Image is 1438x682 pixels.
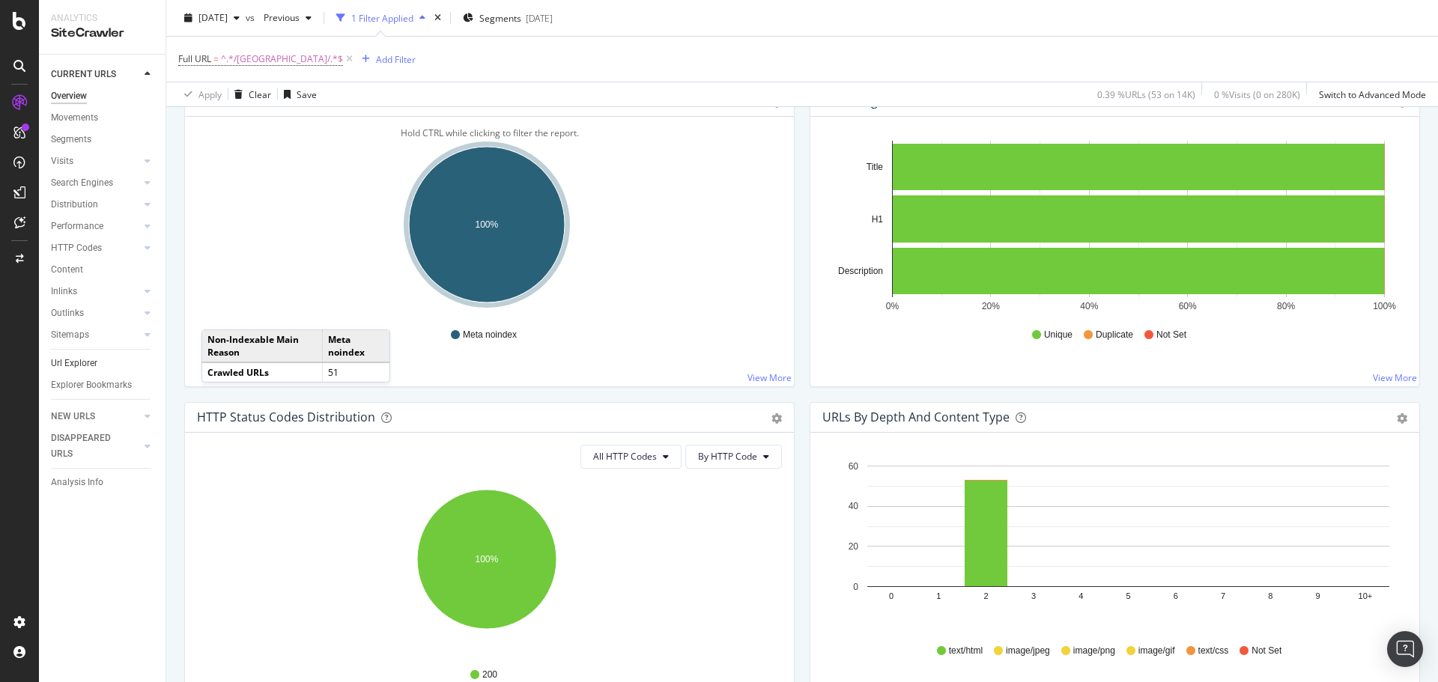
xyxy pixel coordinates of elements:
span: Segments [479,11,521,24]
div: HTTP Codes [51,240,102,256]
div: CURRENT URLS [51,67,116,82]
td: Non-Indexable Main Reason [202,330,322,362]
text: 1 [936,591,941,600]
text: 100% [1373,301,1396,311]
text: 100% [476,554,499,564]
span: By HTTP Code [698,450,757,463]
a: NEW URLS [51,409,140,424]
button: [DATE] [178,6,246,30]
a: Sitemaps [51,327,140,343]
a: Visits [51,153,140,169]
text: 60 [849,461,859,472]
span: ^.*/[GEOGRAPHIC_DATA]/.*$ [221,49,343,70]
text: 3 [1031,591,1036,600]
div: Clear [249,88,271,100]
div: 1 Filter Applied [351,11,413,24]
span: Not Set [1252,645,1281,657]
div: Save [297,88,317,100]
a: Outlinks [51,305,140,321]
span: Unique [1044,329,1073,341]
text: 100% [476,219,499,230]
a: Distribution [51,197,140,213]
text: 2 [984,591,989,600]
a: Inlinks [51,284,140,299]
span: 200 [482,669,497,681]
span: Full URL [178,52,211,65]
div: Apply [198,88,222,100]
text: 10+ [1359,591,1373,600]
div: Open Intercom Messenger [1387,631,1423,667]
div: gear [771,413,782,424]
button: Add Filter [356,50,416,68]
text: H1 [872,214,884,225]
text: 20 [849,541,859,552]
div: gear [1397,413,1407,424]
div: SiteCrawler [51,25,154,42]
div: 0 % Visits ( 0 on 280K ) [1214,88,1300,100]
button: All HTTP Codes [580,445,682,469]
div: HTTP Status Codes Distribution [197,409,375,424]
a: Search Engines [51,175,140,191]
a: Explorer Bookmarks [51,377,155,393]
a: CURRENT URLS [51,67,140,82]
button: Save [278,82,317,106]
svg: A chart. [197,141,777,314]
div: Overview [51,88,87,104]
span: Previous [258,11,300,24]
div: Sitemaps [51,327,89,343]
div: Inlinks [51,284,77,299]
div: Analysis Info [51,475,103,490]
span: Meta noindex [463,329,517,341]
div: Explorer Bookmarks [51,377,132,393]
div: times [431,10,444,25]
div: Segments [51,132,91,147]
span: text/html [949,645,983,657]
span: 2025 Aug. 25th [198,11,228,24]
div: Add Filter [376,52,416,65]
a: View More [1373,371,1417,384]
a: Content [51,262,155,278]
span: text/css [1198,645,1229,657]
div: [DATE] [526,11,553,24]
span: vs [246,11,258,24]
div: URLs by Depth and Content Type [822,409,1010,424]
td: 51 [322,362,389,382]
text: 5 [1126,591,1130,600]
div: Outlinks [51,305,84,321]
span: image/jpeg [1006,645,1050,657]
a: View More [747,371,792,384]
text: Title [867,162,884,172]
span: image/gif [1138,645,1175,657]
text: 0 [853,582,858,592]
text: 40% [1080,301,1098,311]
text: 0% [886,301,899,311]
a: DISAPPEARED URLS [51,430,140,462]
a: Analysis Info [51,475,155,490]
div: DISAPPEARED URLS [51,430,127,462]
text: 0 [889,591,894,600]
td: Meta noindex [322,330,389,362]
text: Description [838,266,883,276]
div: A chart. [822,141,1402,314]
div: Movements [51,110,98,126]
div: Distribution [51,197,98,213]
text: 40 [849,501,859,511]
span: Not Set [1156,329,1186,341]
svg: A chart. [197,481,777,654]
button: Clear [228,82,271,106]
text: 80% [1277,301,1295,311]
div: Content [51,262,83,278]
div: Analytics [51,12,154,25]
div: 0.39 % URLs ( 53 on 14K ) [1097,88,1195,100]
td: Crawled URLs [202,362,322,382]
a: Performance [51,219,140,234]
span: image/png [1073,645,1115,657]
a: HTTP Codes [51,240,140,256]
a: Movements [51,110,155,126]
svg: A chart. [822,457,1402,630]
button: Segments[DATE] [457,6,559,30]
div: Url Explorer [51,356,97,371]
text: 6 [1174,591,1178,600]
